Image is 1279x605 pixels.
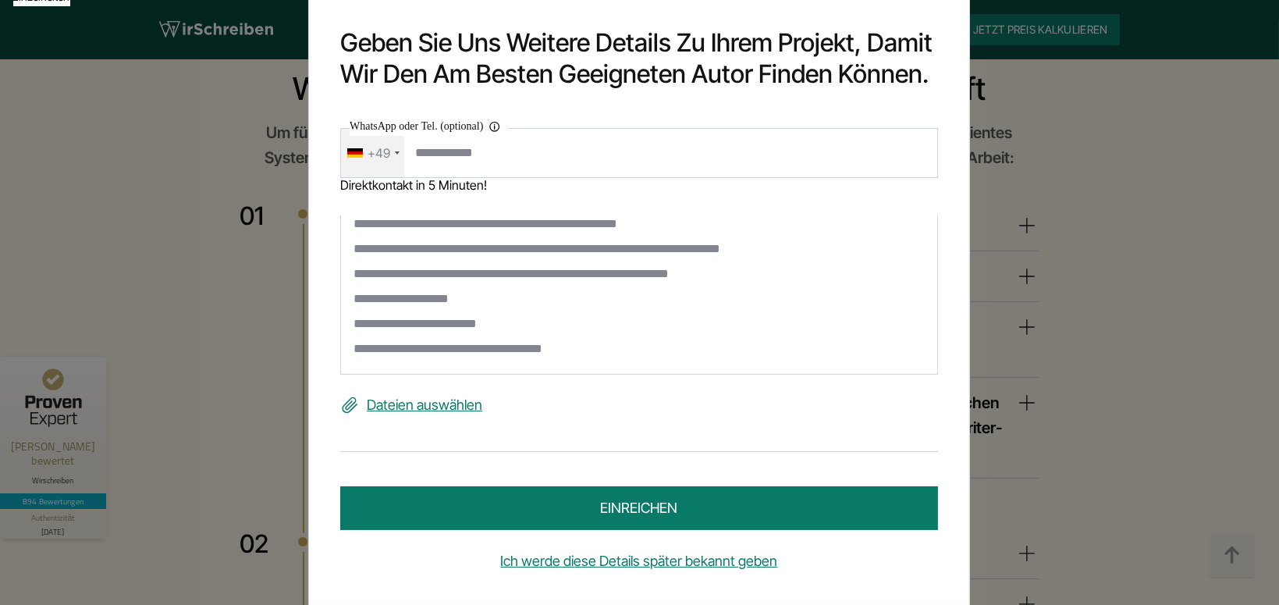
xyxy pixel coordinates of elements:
[350,116,509,135] label: WhatsApp oder Tel. (optional)
[341,27,939,89] h2: Geben Sie uns weitere Details zu Ihrem Projekt, damit wir den am besten geeigneten Autor finden k...
[342,128,405,176] div: Telephone country code
[341,177,939,191] div: Direktkontakt in 5 Minuten!
[341,486,939,530] button: einreichen
[341,549,939,574] a: Ich werde diese Details später bekannt geben
[341,393,939,418] label: Dateien auswählen
[368,140,391,165] div: +49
